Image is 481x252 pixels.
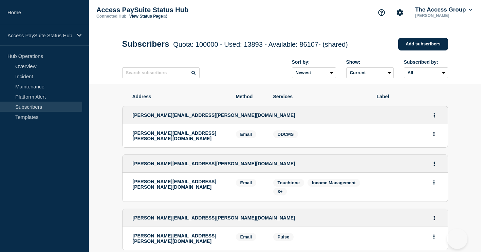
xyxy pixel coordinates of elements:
select: Sort by [292,67,336,78]
span: 3+ [278,189,283,194]
span: [PERSON_NAME][EMAIL_ADDRESS][PERSON_NAME][DOMAIN_NAME] [133,161,295,166]
span: Pulse [278,234,290,239]
input: Search subscribers [122,67,200,78]
button: Support [374,5,389,20]
p: Access PaySuite Status Hub [96,6,232,14]
button: Actions [430,213,439,223]
span: Address [132,94,226,99]
p: [PERSON_NAME] [414,13,474,18]
span: Email [236,233,257,241]
span: Income Management [312,180,356,185]
span: Email [236,130,257,138]
span: Email [236,179,257,187]
button: Actions [430,110,439,121]
a: Add subscribers [398,38,448,50]
p: Connected Hub [96,14,127,19]
span: [PERSON_NAME][EMAIL_ADDRESS][PERSON_NAME][DOMAIN_NAME] [133,215,295,220]
button: Actions [430,231,438,242]
select: Subscribed by [404,67,448,78]
span: Touchtone [278,180,300,185]
a: View Status Page [129,14,167,19]
div: Subscribed by: [404,59,448,65]
button: The Access Group [414,6,474,13]
p: Access PaySuite Status Hub [7,33,73,38]
button: Actions [430,129,438,139]
p: [PERSON_NAME][EMAIL_ADDRESS][PERSON_NAME][DOMAIN_NAME] [133,233,226,244]
span: [PERSON_NAME][EMAIL_ADDRESS][PERSON_NAME][DOMAIN_NAME] [133,112,295,118]
h1: Subscribers [122,39,348,49]
span: Label [377,94,438,99]
div: Show: [346,59,394,65]
div: Sort by: [292,59,336,65]
span: DDCMS [278,132,294,137]
p: [PERSON_NAME][EMAIL_ADDRESS][PERSON_NAME][DOMAIN_NAME] [133,179,226,190]
button: Actions [430,159,439,169]
p: [PERSON_NAME][EMAIL_ADDRESS][PERSON_NAME][DOMAIN_NAME] [133,130,226,141]
button: Account settings [393,5,407,20]
span: Services [273,94,367,99]
select: Deleted [346,67,394,78]
span: Quota: 100000 - Used: 13893 - Available: 86107 - (shared) [173,41,348,48]
button: Actions [430,177,438,188]
span: Method [236,94,263,99]
iframe: Help Scout Beacon - Open [447,229,467,249]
